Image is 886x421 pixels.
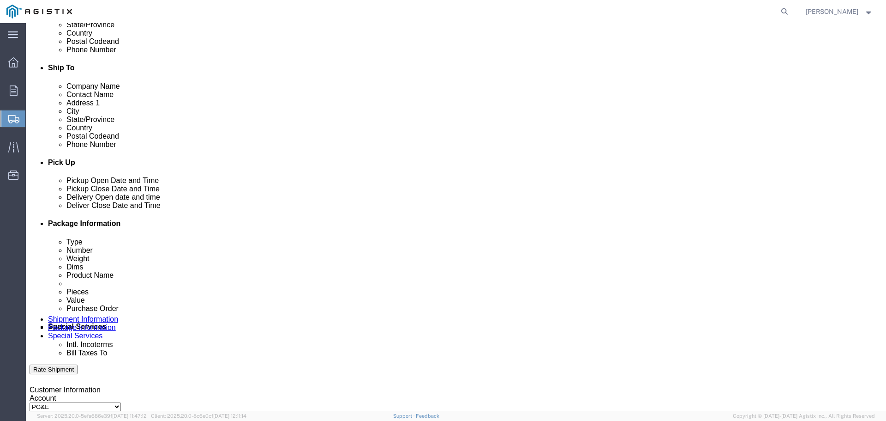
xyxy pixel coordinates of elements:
button: [PERSON_NAME] [805,6,874,17]
a: Support [393,413,416,419]
span: [DATE] 11:47:12 [112,413,147,419]
span: [DATE] 12:11:14 [213,413,246,419]
span: Server: 2025.20.0-5efa686e39f [37,413,147,419]
a: Feedback [416,413,439,419]
span: Copyright © [DATE]-[DATE] Agistix Inc., All Rights Reserved [733,412,875,420]
span: Zachary Curliano [806,6,858,17]
iframe: FS Legacy Container [26,23,886,411]
img: logo [6,5,72,18]
span: Client: 2025.20.0-8c6e0cf [151,413,246,419]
